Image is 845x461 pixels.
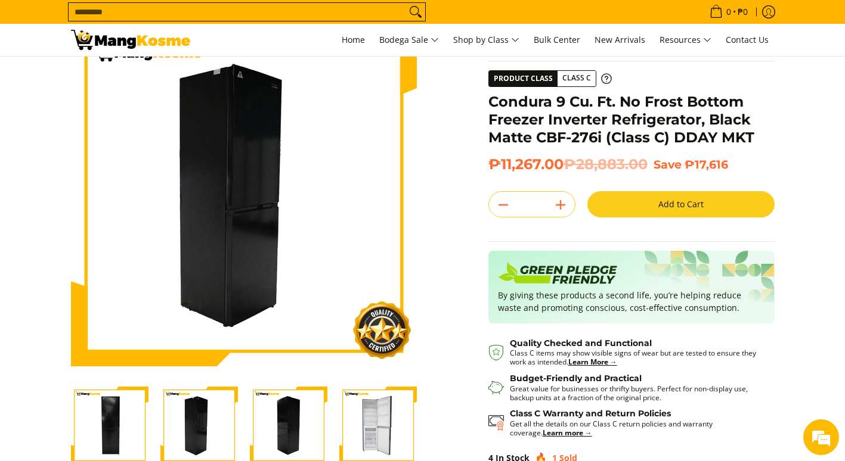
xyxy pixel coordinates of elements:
[510,419,763,437] p: Get all the details on our Class C return policies and warranty coverage.
[71,21,417,366] img: Condura 9 Cu. Ft. No Frost Bottom Freezer Inverter Refrigerator, Black Matte CBF-276i (Class C) D...
[654,157,682,172] span: Save
[726,34,769,45] span: Contact Us
[534,34,580,45] span: Bulk Center
[568,357,617,367] a: Learn More →
[510,348,763,366] p: Class C items may show visible signs of wear but are tested to ensure they work as intended.
[706,5,751,18] span: •
[498,289,765,314] p: By giving these products a second life, you’re helping reduce waste and promoting conscious, cost...
[510,338,652,348] strong: Quality Checked and Functional
[543,428,592,438] a: Learn more →
[589,24,651,56] a: New Arrivals
[453,33,519,48] span: Shop by Class
[510,384,763,402] p: Great value for businesses or thrifty buyers. Perfect for non-display use, backup units at a frac...
[558,71,596,86] span: Class C
[510,373,642,384] strong: Budget-Friendly and Practical
[654,24,717,56] a: Resources
[447,24,525,56] a: Shop by Class
[498,260,617,289] img: Badge sustainability green pledge friendly
[379,33,439,48] span: Bodega Sale
[736,8,750,16] span: ₱0
[71,30,190,50] img: Condura 9 Cu. Ft. Bottom Freezer Inverter Ref 9.9. DDAY l Mang Kosme
[373,24,445,56] a: Bodega Sale
[595,34,645,45] span: New Arrivals
[564,155,648,173] del: ₱28,883.00
[660,33,711,48] span: Resources
[489,195,518,214] button: Subtract
[488,93,775,147] h1: Condura 9 Cu. Ft. No Frost Bottom Freezer Inverter Refrigerator, Black Matte CBF-276i (Class C) D...
[725,8,733,16] span: 0
[202,24,775,56] nav: Main Menu
[488,70,612,87] a: Product Class Class C
[720,24,775,56] a: Contact Us
[528,24,586,56] a: Bulk Center
[685,157,728,172] span: ₱17,616
[546,195,575,214] button: Add
[489,71,558,86] span: Product Class
[510,408,671,419] strong: Class C Warranty and Return Policies
[342,34,365,45] span: Home
[587,191,775,217] button: Add to Cart
[336,24,371,56] a: Home
[406,3,425,21] button: Search
[488,155,648,173] span: ₱11,267.00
